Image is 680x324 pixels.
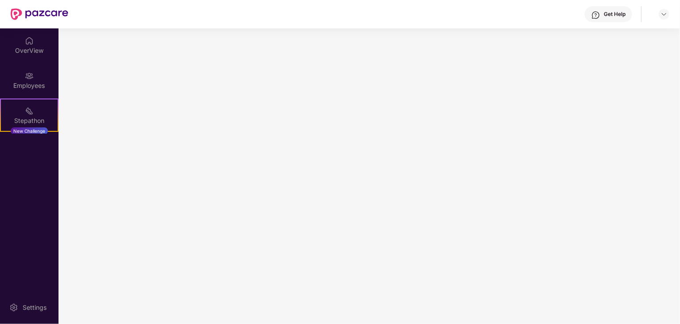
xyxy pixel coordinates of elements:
div: Get Help [604,11,625,18]
img: svg+xml;base64,PHN2ZyBpZD0iSG9tZSIgeG1sbnM9Imh0dHA6Ly93d3cudzMub3JnLzIwMDAvc3ZnIiB3aWR0aD0iMjAiIG... [25,36,34,45]
img: svg+xml;base64,PHN2ZyBpZD0iRHJvcGRvd24tMzJ4MzIiIHhtbG5zPSJodHRwOi8vd3d3LnczLm9yZy8yMDAwL3N2ZyIgd2... [660,11,668,18]
img: svg+xml;base64,PHN2ZyBpZD0iU2V0dGluZy0yMHgyMCIgeG1sbnM9Imh0dHA6Ly93d3cudzMub3JnLzIwMDAvc3ZnIiB3aW... [9,303,18,312]
div: Stepathon [1,116,58,125]
img: svg+xml;base64,PHN2ZyBpZD0iSGVscC0zMngzMiIgeG1sbnM9Imh0dHA6Ly93d3cudzMub3JnLzIwMDAvc3ZnIiB3aWR0aD... [591,11,600,20]
img: svg+xml;base64,PHN2ZyBpZD0iRW1wbG95ZWVzIiB4bWxucz0iaHR0cDovL3d3dy53My5vcmcvMjAwMC9zdmciIHdpZHRoPS... [25,71,34,80]
div: Settings [20,303,49,312]
img: New Pazcare Logo [11,8,68,20]
div: New Challenge [11,127,48,134]
img: svg+xml;base64,PHN2ZyB4bWxucz0iaHR0cDovL3d3dy53My5vcmcvMjAwMC9zdmciIHdpZHRoPSIyMSIgaGVpZ2h0PSIyMC... [25,107,34,115]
